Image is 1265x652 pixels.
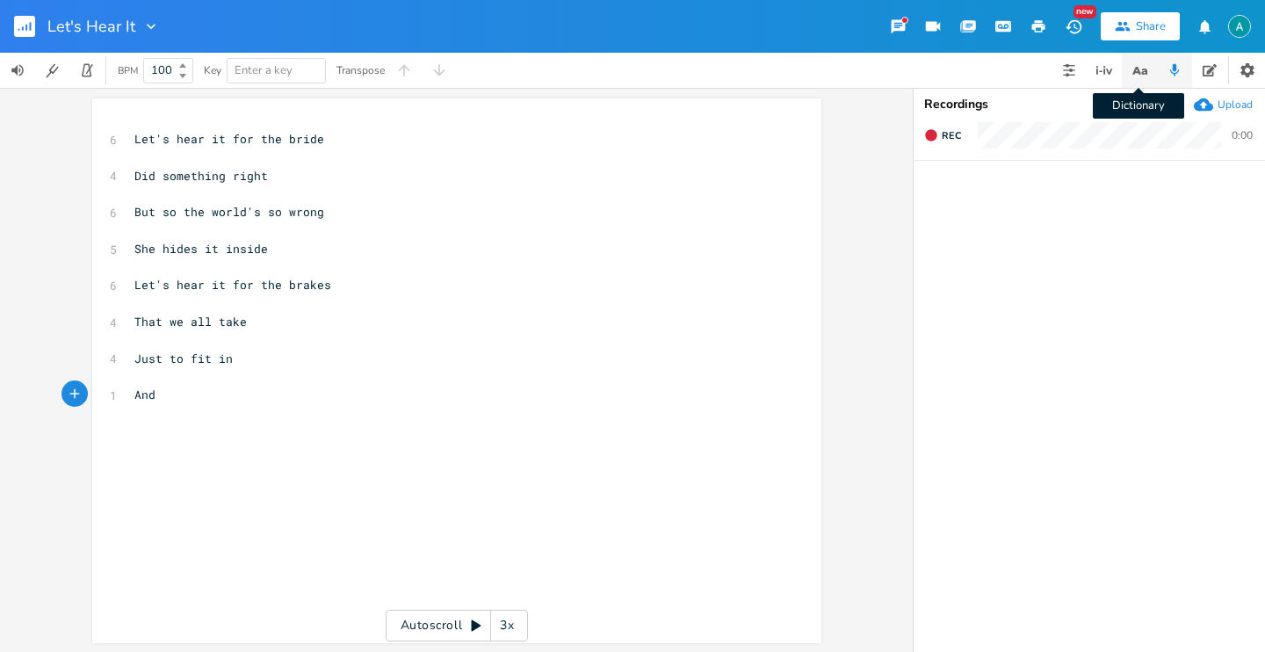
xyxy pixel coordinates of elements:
[235,62,293,78] span: Enter a key
[134,131,324,147] span: Let's hear it for the bride
[1232,130,1253,141] div: 0:00
[917,121,968,149] button: Rec
[134,351,233,366] span: Just to fit in
[134,314,247,330] span: That we all take
[204,65,221,76] div: Key
[924,98,1254,111] div: Recordings
[1056,11,1091,42] button: New
[386,610,528,641] div: Autoscroll
[47,18,135,34] span: Let's Hear It
[1136,18,1166,34] div: Share
[134,168,268,184] span: Did something right
[134,241,268,257] span: She hides it inside
[1218,98,1253,112] div: Upload
[1122,53,1157,88] button: Dictionary
[942,129,961,142] span: Rec
[134,277,331,293] span: Let's hear it for the brakes
[1073,5,1096,18] div: New
[134,204,324,220] span: But so the world's so wrong
[134,387,155,402] span: And
[491,610,523,641] div: 3x
[1194,95,1253,114] button: Upload
[1228,15,1251,38] img: Alex
[1101,12,1180,40] button: Share
[336,65,385,76] div: Transpose
[118,66,138,76] div: BPM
